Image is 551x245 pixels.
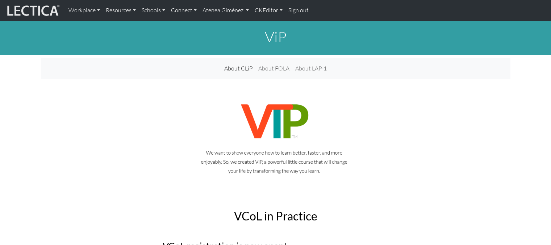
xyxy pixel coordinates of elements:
[292,61,330,76] a: About LAP-1
[163,96,389,180] img: Ad image
[200,3,252,18] a: Atenea Giménez
[5,4,60,17] img: lecticalive
[66,3,103,18] a: Workplace
[255,61,292,76] a: About FOLA
[168,3,200,18] a: Connect
[103,3,139,18] a: Resources
[285,3,312,18] a: Sign out
[163,209,389,223] h2: VCoL in Practice
[139,3,168,18] a: Schools
[252,3,285,18] a: CKEditor
[221,61,255,76] a: About CLiP
[41,28,510,46] h1: ViP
